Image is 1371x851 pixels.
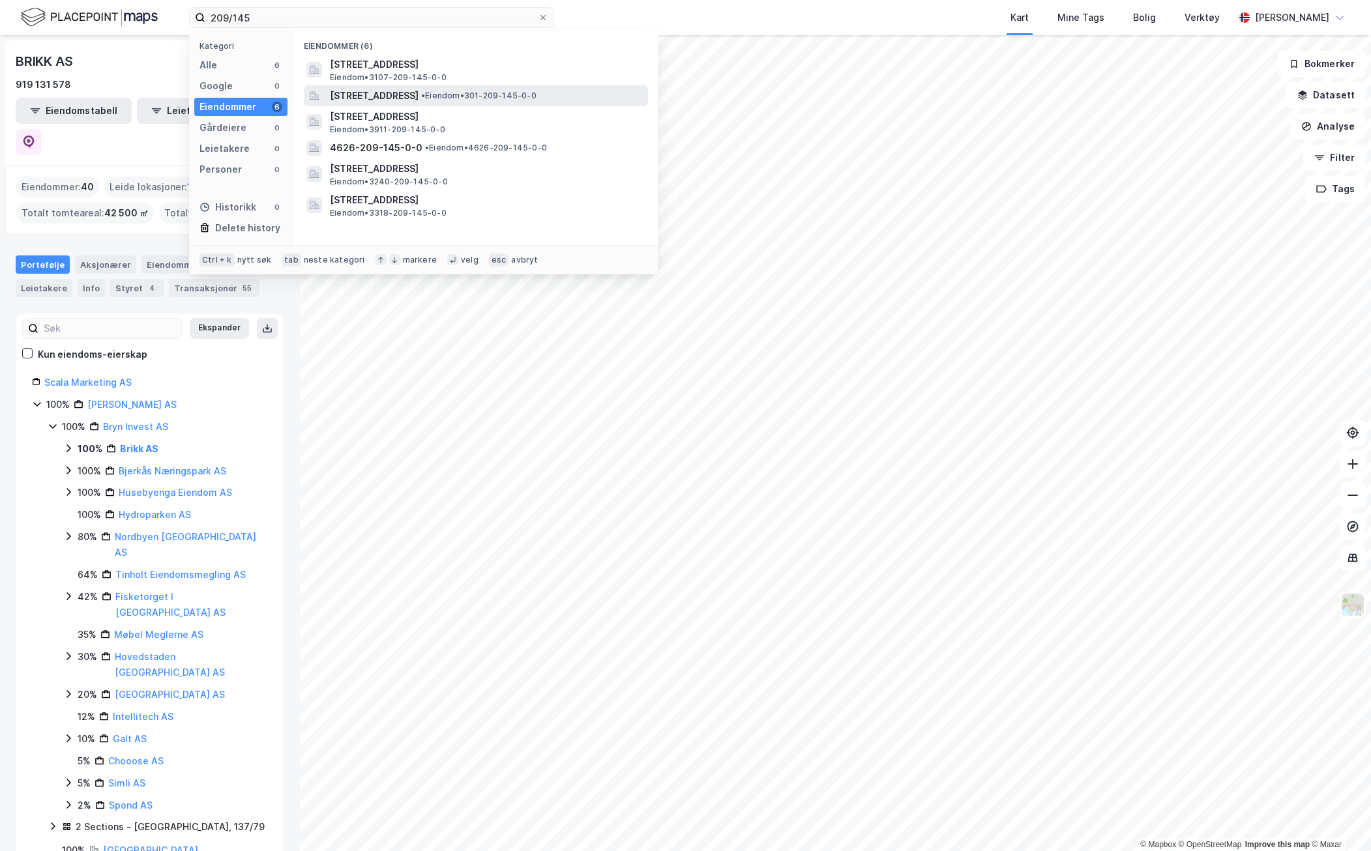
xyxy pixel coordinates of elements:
[16,255,70,274] div: Portefølje
[330,192,643,208] span: [STREET_ADDRESS]
[169,279,259,297] div: Transaksjoner
[114,629,203,640] a: Møbel Meglerne AS
[199,78,233,94] div: Google
[330,177,448,187] span: Eiendom • 3240-209-145-0-0
[282,253,301,267] div: tab
[240,281,254,295] div: 55
[1255,10,1329,25] div: [PERSON_NAME]
[16,98,132,124] button: Eiendomstabell
[421,91,425,100] span: •
[330,161,643,177] span: [STREET_ADDRESS]
[78,589,98,605] div: 42%
[113,733,147,744] a: Galt AS
[119,465,226,476] a: Bjerkås Næringspark AS
[78,507,101,523] div: 100%
[1010,10,1029,25] div: Kart
[425,143,429,152] span: •
[38,347,147,362] div: Kun eiendoms-eierskap
[272,143,282,154] div: 0
[304,255,365,265] div: neste kategori
[115,569,246,580] a: Tinholt Eiendomsmegling AS
[1245,840,1310,849] a: Improve this map
[145,281,158,295] div: 4
[330,140,422,156] span: 4626-209-145-0-0
[78,709,95,725] div: 12%
[16,177,99,197] div: Eiendommer :
[38,319,181,338] input: Søk
[330,109,643,124] span: [STREET_ADDRESS]
[78,529,97,545] div: 80%
[1133,10,1156,25] div: Bolig
[272,60,282,70] div: 6
[199,41,287,51] div: Kategori
[119,487,232,498] a: Husebyenga Eiendom AS
[330,57,643,72] span: [STREET_ADDRESS]
[199,120,246,136] div: Gårdeiere
[1303,145,1366,171] button: Filter
[108,755,164,766] a: Chooose AS
[141,255,224,274] div: Eiendommer
[511,255,538,265] div: avbryt
[119,509,191,520] a: Hydroparken AS
[1306,788,1371,851] iframe: Chat Widget
[78,798,91,813] div: 2%
[81,179,94,195] span: 40
[115,531,256,558] a: Nordbyen [GEOGRAPHIC_DATA] AS
[44,377,132,388] a: Scala Marketing AS
[108,777,145,788] a: Simli AS
[78,753,91,769] div: 5%
[78,279,105,297] div: Info
[78,775,91,791] div: 5%
[293,31,658,54] div: Eiendommer (6)
[215,220,280,236] div: Delete history
[272,123,282,133] div: 0
[78,485,101,500] div: 100%
[78,687,97,702] div: 20%
[205,8,538,27] input: Søk på adresse, matrikkel, gårdeiere, leietakere eller personer
[199,99,256,115] div: Eiendommer
[78,731,95,747] div: 10%
[421,91,537,101] span: Eiendom • 301-209-145-0-0
[1340,592,1365,617] img: Z
[120,443,158,454] a: Brikk AS
[199,141,250,156] div: Leietakere
[1306,788,1371,851] div: Kontrollprogram for chat
[87,399,177,410] a: [PERSON_NAME] AS
[75,255,136,274] div: Aksjonærer
[115,591,226,618] a: Fisketorget I [GEOGRAPHIC_DATA] AS
[330,72,447,83] span: Eiendom • 3107-209-145-0-0
[46,397,70,412] div: 100%
[330,124,445,135] span: Eiendom • 3911-209-145-0-0
[16,77,71,93] div: 919 131 578
[187,179,192,195] span: 1
[1140,840,1176,849] a: Mapbox
[1290,113,1366,139] button: Analyse
[115,651,225,678] a: Hovedstaden [GEOGRAPHIC_DATA] AS
[62,419,85,435] div: 100%
[1057,10,1104,25] div: Mine Tags
[110,279,164,297] div: Styret
[78,649,97,665] div: 30%
[16,203,154,224] div: Totalt tomteareal :
[199,199,256,215] div: Historikk
[272,102,282,112] div: 6
[78,627,96,642] div: 35%
[159,203,277,224] div: Totalt byggareal :
[272,202,282,212] div: 0
[137,98,253,124] button: Leietakertabell
[115,689,225,700] a: [GEOGRAPHIC_DATA] AS
[489,253,509,267] div: esc
[104,205,149,221] span: 42 500 ㎡
[272,81,282,91] div: 0
[104,177,197,197] div: Leide lokasjoner :
[16,279,72,297] div: Leietakere
[109,800,153,811] a: Spond AS
[272,164,282,175] div: 0
[1305,176,1366,202] button: Tags
[76,819,265,835] div: 2 Sections - [GEOGRAPHIC_DATA], 137/79
[78,441,102,457] div: 100%
[1179,840,1242,849] a: OpenStreetMap
[1185,10,1220,25] div: Verktøy
[16,51,75,72] div: BRIKK AS
[461,255,479,265] div: velg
